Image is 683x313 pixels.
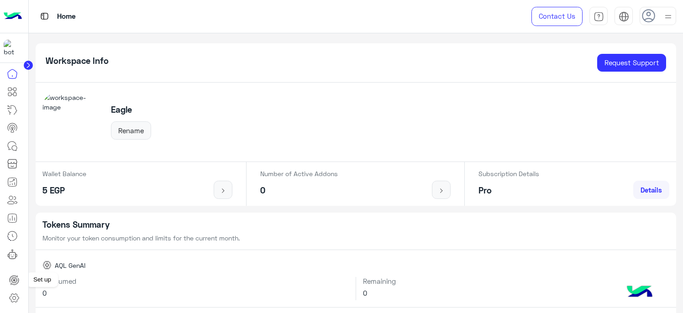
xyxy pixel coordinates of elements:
[42,169,86,178] p: Wallet Balance
[597,54,666,72] a: Request Support
[619,11,629,22] img: tab
[260,169,338,178] p: Number of Active Addons
[4,40,20,56] img: 713415422032625
[42,233,670,243] p: Monitor your token consumption and limits for the current month.
[42,277,349,285] h6: Consumed
[57,10,76,23] p: Home
[260,185,338,196] h5: 0
[436,187,447,194] img: icon
[55,261,85,270] span: AQL GenAI
[478,185,539,196] h5: Pro
[594,11,604,22] img: tab
[531,7,583,26] a: Contact Us
[39,10,50,22] img: tab
[42,261,52,270] img: AQL GenAI
[662,11,674,22] img: profile
[42,185,86,196] h5: 5 EGP
[42,219,670,230] h5: Tokens Summary
[42,289,349,297] h6: 0
[363,277,669,285] h6: Remaining
[42,93,101,151] img: workspace-image
[363,289,669,297] h6: 0
[633,181,669,199] a: Details
[641,186,662,194] span: Details
[589,7,608,26] a: tab
[46,56,109,66] h5: Workspace Info
[4,7,22,26] img: Logo
[217,187,229,194] img: icon
[26,272,58,287] div: Set up
[111,104,151,115] h5: Eagle
[111,121,151,140] button: Rename
[624,276,656,308] img: hulul-logo.png
[478,169,539,178] p: Subscription Details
